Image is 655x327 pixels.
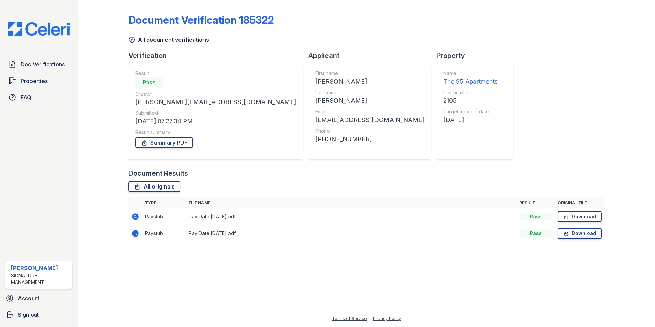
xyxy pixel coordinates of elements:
div: Unit number [443,89,498,96]
a: Properties [5,74,72,88]
img: CE_Logo_Blue-a8612792a0a2168367f1c8372b55b34899dd931a85d93a1a3d3e32e68fde9ad4.png [3,22,75,36]
div: [PERSON_NAME] [315,96,424,106]
div: [PERSON_NAME] [11,264,70,272]
a: Privacy Policy [373,316,401,321]
th: File name [186,197,517,208]
div: [DATE] 07:27:34 PM [135,117,296,126]
th: Type [142,197,186,208]
div: Document Verification 185322 [128,14,274,26]
div: | [369,316,371,321]
td: Pay Date [DATE].pdf [186,225,517,242]
a: Download [558,211,602,222]
div: Name [443,70,498,77]
div: Pass [519,230,552,237]
th: Original file [555,197,604,208]
div: [PERSON_NAME][EMAIL_ADDRESS][DOMAIN_NAME] [135,97,296,107]
td: Paystub [142,225,186,242]
div: Last name [315,89,424,96]
div: The 95 Apartments [443,77,498,86]
div: Email [315,108,424,115]
td: Paystub [142,208,186,225]
a: All document verifications [128,36,209,44]
span: Account [18,294,39,302]
div: Signature Management [11,272,70,286]
div: [PERSON_NAME] [315,77,424,86]
div: Verification [128,51,308,60]
div: First name [315,70,424,77]
td: Pay Date [DATE].pdf [186,208,517,225]
div: Result summary [135,129,296,136]
a: Summary PDF [135,137,193,148]
div: Creator [135,90,296,97]
div: Target move in date [443,108,498,115]
span: FAQ [21,93,32,101]
a: Account [3,291,75,305]
th: Result [517,197,555,208]
div: [EMAIL_ADDRESS][DOMAIN_NAME] [315,115,424,125]
div: [DATE] [443,115,498,125]
div: 2105 [443,96,498,106]
span: Sign out [18,311,39,319]
div: Pass [519,213,552,220]
div: Pass [135,77,163,88]
a: FAQ [5,90,72,104]
a: Download [558,228,602,239]
a: Terms of Service [332,316,367,321]
span: Doc Verifications [21,60,65,69]
div: Submitted [135,110,296,117]
div: Document Results [128,169,188,178]
a: All originals [128,181,180,192]
div: [PHONE_NUMBER] [315,134,424,144]
a: Sign out [3,308,75,322]
span: Properties [21,77,48,85]
a: Name The 95 Apartments [443,70,498,86]
div: Applicant [308,51,436,60]
div: Property [436,51,519,60]
a: Doc Verifications [5,58,72,71]
div: Phone [315,128,424,134]
div: Result [135,70,296,77]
